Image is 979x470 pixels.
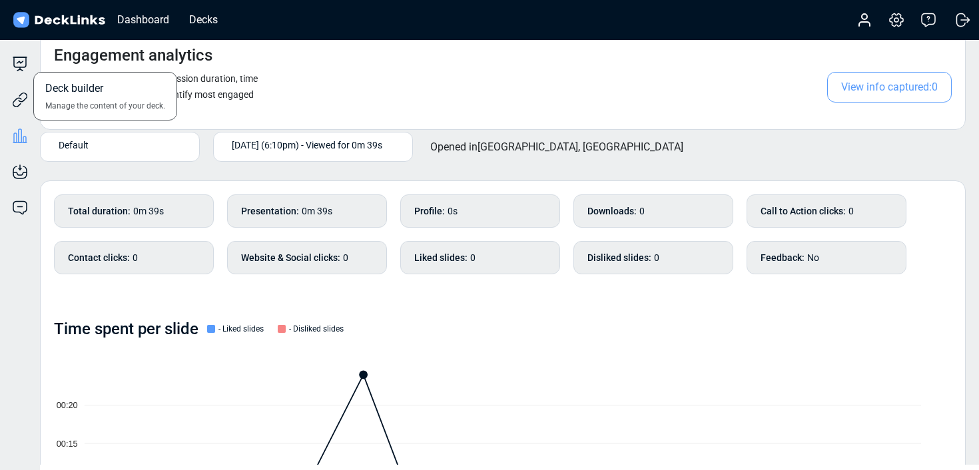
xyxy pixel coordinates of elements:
span: 0 [470,252,476,263]
span: [DATE] (6:10pm) - Viewed for 0m 39s [232,138,382,152]
span: Deck builder [45,81,103,100]
span: Manage the content of your deck. [45,100,165,112]
span: 0 [343,252,348,263]
tspan: 00:20 [57,400,78,410]
div: - Disliked slides [274,323,344,335]
b: Website & Social clicks : [241,251,340,265]
span: 0 [133,252,138,263]
span: 0m 39s [133,206,164,216]
span: 0 [654,252,659,263]
b: Downloads : [587,204,637,218]
div: Decks [182,11,224,28]
span: 0s [448,206,458,216]
b: Contact clicks : [68,251,130,265]
span: Default [59,138,89,152]
img: DeckLinks [11,11,107,30]
p: Opened in [GEOGRAPHIC_DATA], [GEOGRAPHIC_DATA] [430,139,683,155]
tspan: 00:15 [57,438,78,448]
b: Presentation : [241,204,299,218]
h4: Engagement analytics [54,46,212,65]
span: 0 [639,206,645,216]
b: Total duration : [68,204,131,218]
h4: Time spent per slide [54,320,198,339]
div: Dashboard [111,11,176,28]
b: Feedback : [761,251,805,265]
b: Disliked slides : [587,251,651,265]
span: No [807,252,819,263]
span: View info captured: 0 [827,72,952,103]
b: Liked slides : [414,251,468,265]
div: - Liked slides [204,323,264,335]
span: 0 [848,206,854,216]
b: Profile : [414,204,445,218]
span: 0m 39s [302,206,332,216]
b: Call to Action clicks : [761,204,846,218]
